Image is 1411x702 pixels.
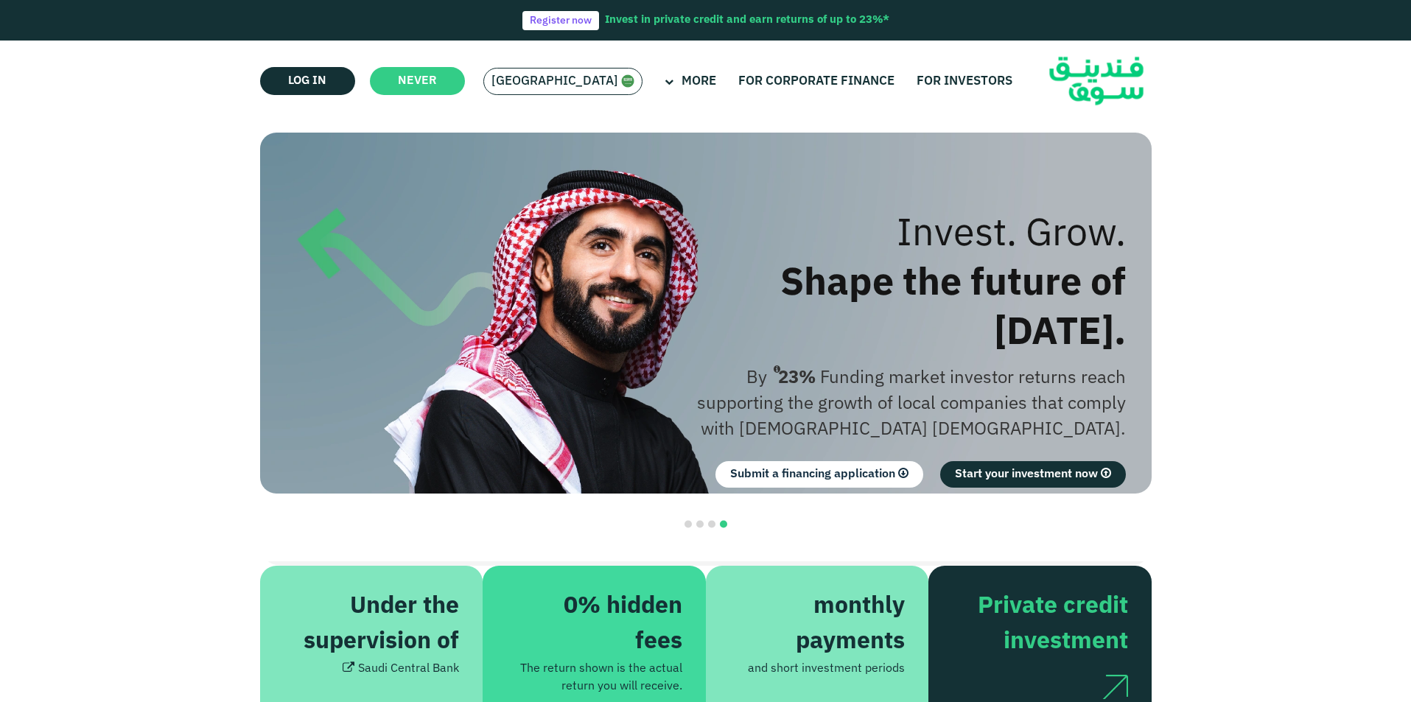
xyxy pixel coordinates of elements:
font: Register now [530,16,592,27]
img: arrow [1102,675,1128,699]
font: 23% [778,370,816,387]
i: 23% Internal Rate of Return (Expected) ~ 15% Net Return (Expected) [774,366,780,374]
font: By supporting the growth of local companies that comply with [DEMOGRAPHIC_DATA] [DEMOGRAPHIC_DATA]. [697,370,1126,438]
font: and short investment periods [748,663,905,674]
font: Invest in private credit and earn returns of up to 23%* [605,15,889,25]
button: navigation [706,519,718,530]
a: Start your investment now [940,461,1126,488]
a: For investors [913,69,1016,94]
font: Start your investment now [955,468,1098,480]
a: Log in [260,67,355,95]
a: Register now [522,11,599,30]
font: Saudi Central Bank [358,663,459,674]
font: monthly payments [796,595,905,653]
font: Invest. Grow. [897,217,1126,253]
img: SA Flag [621,74,634,88]
a: Submit a financing application [715,461,923,488]
font: Funding market investor returns reach [820,370,1126,387]
a: For corporate finance [735,69,898,94]
font: Submit a financing application [730,468,895,480]
font: More [682,75,716,88]
button: navigation [694,519,706,530]
button: navigation [682,519,694,530]
button: navigation [718,519,729,530]
font: Shape the future of [DATE]. [780,266,1126,352]
font: 0% hidden fees [564,595,682,653]
font: never [398,75,437,86]
font: Private credit investment [978,595,1128,653]
font: The return shown is the actual return you will receive. [520,663,682,692]
font: Under the supervision of [304,595,459,653]
img: Logo [1024,44,1169,119]
font: Log in [288,75,326,86]
font: For corporate finance [738,75,894,88]
font: [GEOGRAPHIC_DATA] [491,75,618,88]
font: For investors [917,75,1012,88]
